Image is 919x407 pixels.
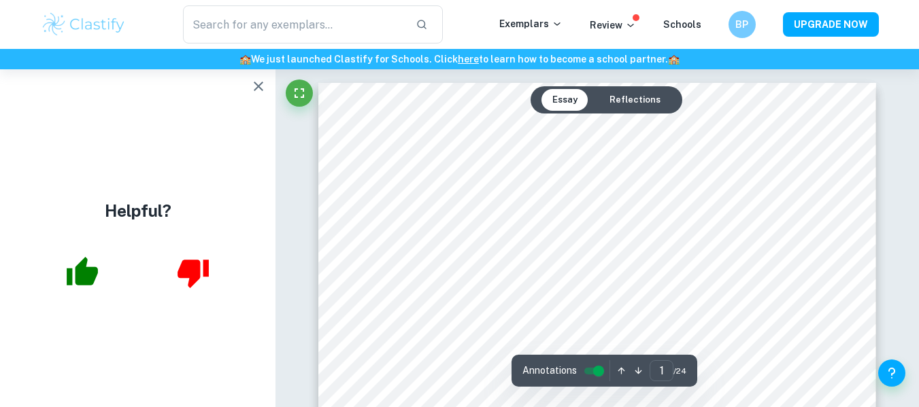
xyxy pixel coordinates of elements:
button: BP [729,11,756,38]
button: UPGRADE NOW [783,12,879,37]
span: 🏫 [239,54,251,65]
h6: We just launched Clastify for Schools. Click to learn how to become a school partner. [3,52,916,67]
p: Review [590,18,636,33]
button: Fullscreen [286,79,313,107]
a: Schools [663,19,701,30]
h4: Helpful? [105,198,171,223]
img: Clastify logo [41,11,127,38]
h6: BP [734,17,750,32]
p: Exemplars [499,16,563,31]
button: Reflections [599,89,671,111]
span: / 24 [673,365,686,377]
button: Essay [541,89,588,111]
a: here [458,54,479,65]
button: Help and Feedback [878,359,905,387]
input: Search for any exemplars... [183,5,405,43]
span: Annotations [522,364,577,378]
span: 🏫 [668,54,680,65]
